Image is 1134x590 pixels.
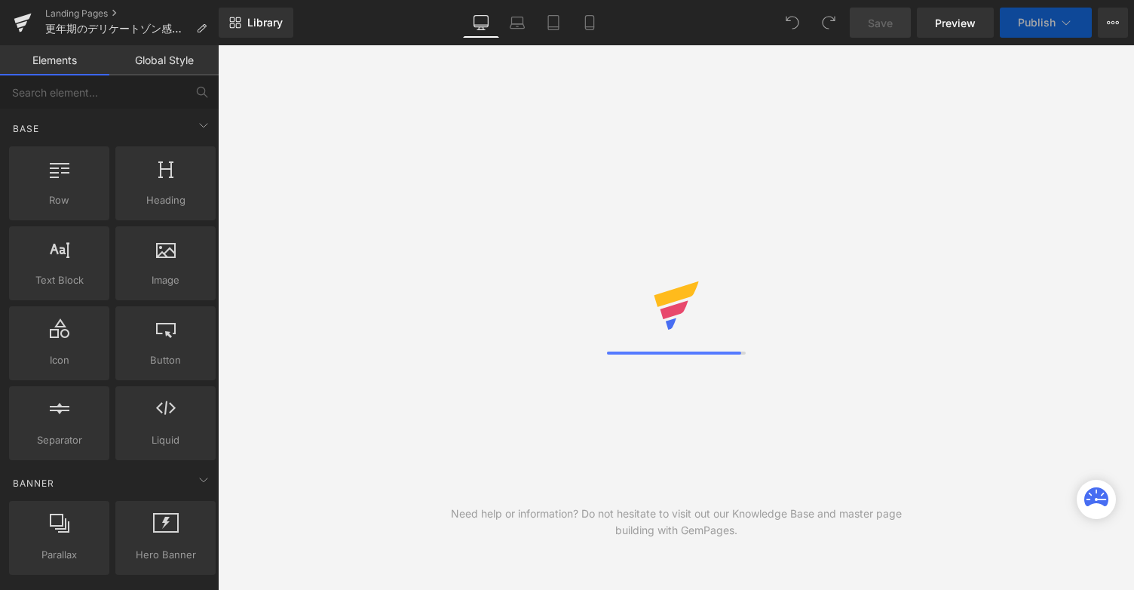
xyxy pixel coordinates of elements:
span: Banner [11,476,56,490]
button: More [1098,8,1128,38]
span: Text Block [14,272,105,288]
div: Need help or information? Do not hesitate to visit out our Knowledge Base and master page buildin... [447,505,906,539]
a: Preview [917,8,994,38]
span: Save [868,15,893,31]
a: Desktop [463,8,499,38]
a: New Library [219,8,293,38]
span: Publish [1018,17,1056,29]
a: Global Style [109,45,219,75]
span: Preview [935,15,976,31]
span: Hero Banner [120,547,211,563]
span: Button [120,352,211,368]
span: 更年期のデリケートゾン感に 原因は乾燥かも BAUBO Leバーム [45,23,190,35]
span: Image [120,272,211,288]
a: Laptop [499,8,535,38]
span: Separator [14,432,105,448]
span: Base [11,121,41,136]
span: Library [247,16,283,29]
span: Liquid [120,432,211,448]
span: Icon [14,352,105,368]
button: Undo [777,8,808,38]
a: Landing Pages [45,8,219,20]
span: Row [14,192,105,208]
span: Parallax [14,547,105,563]
a: Tablet [535,8,572,38]
a: Mobile [572,8,608,38]
button: Publish [1000,8,1092,38]
button: Redo [814,8,844,38]
span: Heading [120,192,211,208]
